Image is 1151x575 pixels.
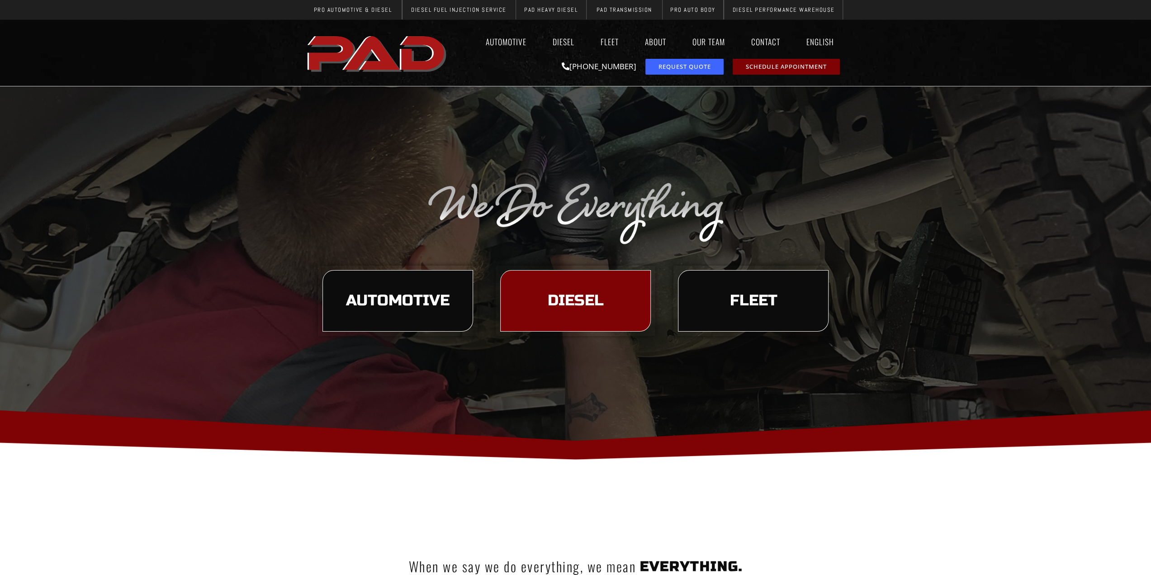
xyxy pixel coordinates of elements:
span: Diesel [547,293,603,309]
span: Pro Auto Body [670,7,715,13]
a: schedule repair or service appointment [733,59,840,75]
img: The image displays the phrase "We Do Everything" in a silver, cursive font on a transparent backg... [426,179,725,246]
a: Contact [743,31,789,52]
a: learn more about our diesel services [500,270,651,332]
a: Fleet [592,31,627,52]
a: English [798,31,847,52]
a: Diesel [544,31,583,52]
a: Our Team [684,31,734,52]
span: Schedule Appointment [746,64,827,70]
a: learn more about our automotive services [322,270,473,332]
a: learn more about our fleet services [678,270,829,332]
span: Diesel Performance Warehouse [732,7,834,13]
a: [PHONE_NUMBER] [562,61,636,71]
span: Fleet [729,293,777,309]
span: Diesel Fuel Injection Service [411,7,507,13]
span: Automotive [346,293,450,309]
span: Pro Automotive & Diesel [314,7,392,13]
a: request a service or repair quote [645,59,724,75]
span: PAD Transmission [597,7,652,13]
span: everything. [640,558,743,575]
img: The image shows the word "PAD" in bold, red, uppercase letters with a slight shadow effect. [304,29,451,77]
a: pro automotive and diesel home page [304,29,451,77]
a: About [636,31,675,52]
span: PAD Heavy Diesel [524,7,578,13]
span: Request Quote [658,64,710,70]
nav: Menu [451,31,847,52]
a: Automotive [477,31,535,52]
